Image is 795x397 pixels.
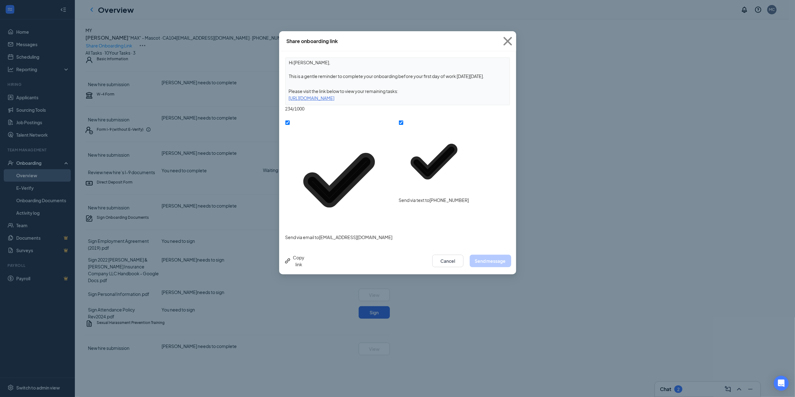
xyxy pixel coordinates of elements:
div: Open Intercom Messenger [774,376,789,391]
input: Send via email to[EMAIL_ADDRESS][DOMAIN_NAME] [285,120,290,125]
button: Link Copy link [284,254,305,268]
textarea: Hi [PERSON_NAME], This is a gentle reminder to complete your onboarding before your first day of ... [286,58,510,81]
button: Cancel [432,255,463,267]
span: Send via email to [EMAIL_ADDRESS][DOMAIN_NAME] [285,234,393,240]
div: Please visit the link below to view your remaining tasks: [286,88,510,95]
div: [URL][DOMAIN_NAME] [286,95,510,101]
div: Share onboarding link [287,38,338,45]
span: Send via text to [PHONE_NUMBER] [399,197,469,203]
button: Close [499,31,516,51]
svg: Checkmark [399,126,469,197]
svg: Checkmark [285,126,393,234]
button: Send message [470,255,511,267]
svg: Link [284,257,292,265]
div: 234 / 1000 [285,105,510,112]
svg: Cross [499,33,516,50]
input: Send via text to[PHONE_NUMBER] [399,120,403,125]
div: Copy link [284,254,305,268]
